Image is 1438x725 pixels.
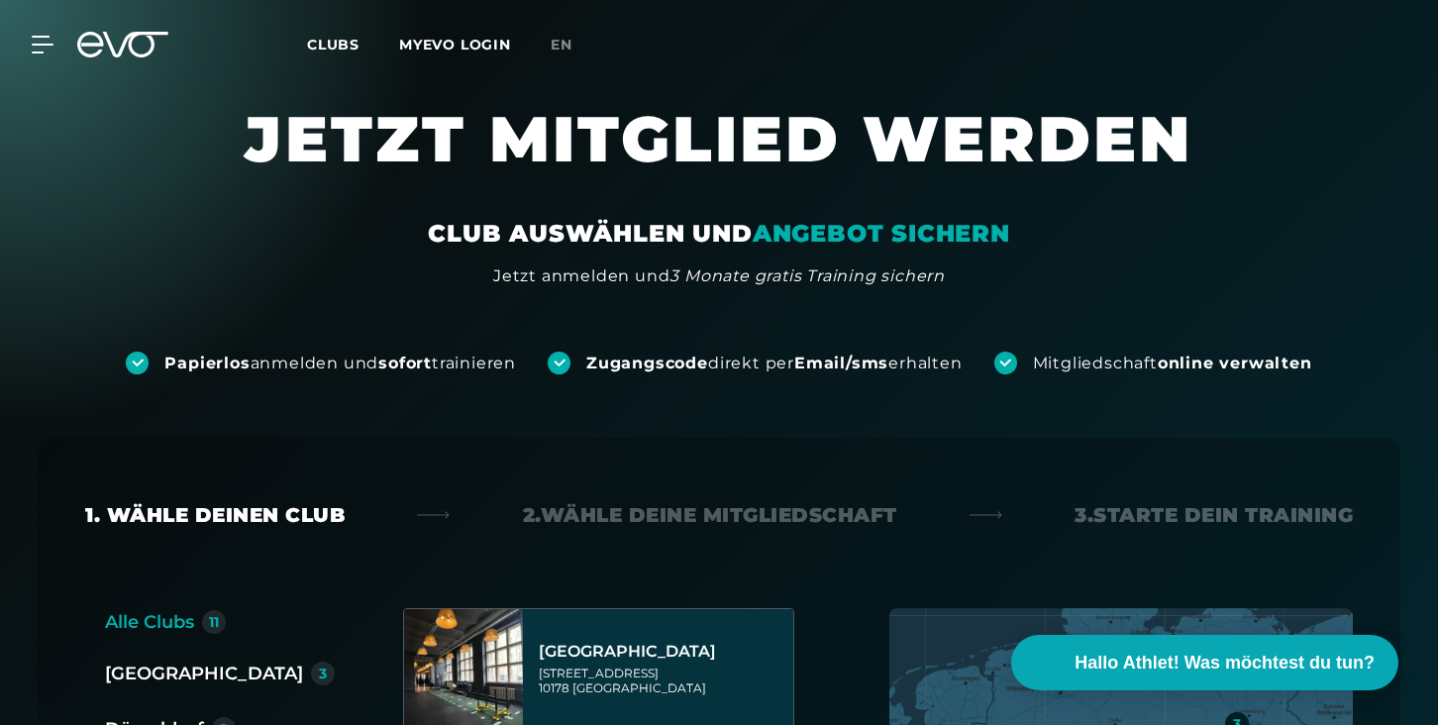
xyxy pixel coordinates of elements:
[523,501,897,529] div: 2. Wähle deine Mitgliedschaft
[586,353,962,374] div: direkt per erhalten
[399,36,511,53] a: MYEVO LOGIN
[307,35,399,53] a: Clubs
[105,660,303,687] div: [GEOGRAPHIC_DATA]
[586,354,708,372] strong: Zugangscode
[319,667,327,680] div: 3
[1075,650,1375,676] span: Hallo Athlet! Was möchtest du tun?
[753,219,1010,248] em: ANGEBOT SICHERN
[1075,501,1353,529] div: 3. Starte dein Training
[307,36,359,53] span: Clubs
[539,642,787,662] div: [GEOGRAPHIC_DATA]
[85,501,345,529] div: 1. Wähle deinen Club
[105,608,194,636] div: Alle Clubs
[209,615,219,629] div: 11
[551,36,572,53] span: en
[428,218,1009,250] div: CLUB AUSWÄHLEN UND
[669,266,945,285] em: 3 Monate gratis Training sichern
[378,354,432,372] strong: sofort
[164,353,516,374] div: anmelden und trainieren
[125,99,1313,218] h1: JETZT MITGLIED WERDEN
[1033,353,1312,374] div: Mitgliedschaft
[551,34,596,56] a: en
[1011,635,1398,690] button: Hallo Athlet! Was möchtest du tun?
[164,354,250,372] strong: Papierlos
[539,666,787,695] div: [STREET_ADDRESS] 10178 [GEOGRAPHIC_DATA]
[1158,354,1312,372] strong: online verwalten
[794,354,888,372] strong: Email/sms
[493,264,945,288] div: Jetzt anmelden und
